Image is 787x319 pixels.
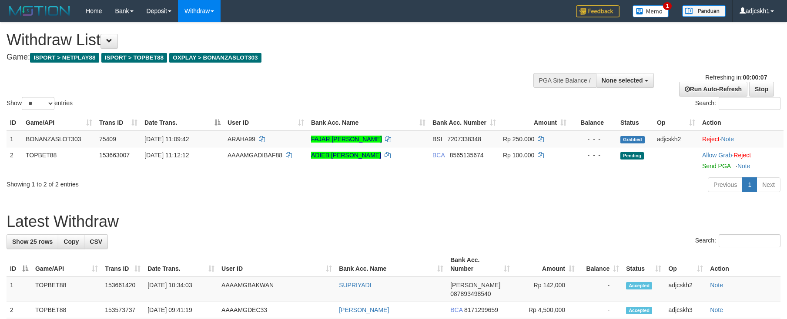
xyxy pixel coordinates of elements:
[7,4,73,17] img: MOTION_logo.png
[432,152,445,159] span: BCA
[665,252,707,277] th: Op: activate to sort column ascending
[464,306,498,313] span: Copy 8171299659 to clipboard
[578,302,623,318] td: -
[22,97,54,110] select: Showentries
[653,115,699,131] th: Op: activate to sort column ascending
[626,307,652,314] span: Accepted
[7,31,516,49] h1: Withdraw List
[311,136,382,143] a: FAJAR [PERSON_NAME]
[84,234,108,249] a: CSV
[101,252,144,277] th: Trans ID: activate to sort column ascending
[710,282,723,289] a: Note
[620,136,645,143] span: Grabbed
[218,252,335,277] th: User ID: activate to sort column ascending
[699,131,784,147] td: ·
[144,302,218,318] td: [DATE] 09:41:19
[447,252,513,277] th: Bank Acc. Number: activate to sort column ascending
[503,152,534,159] span: Rp 100.000
[665,302,707,318] td: adjcskh3
[311,152,381,159] a: ADIEB [PERSON_NAME]
[620,152,644,159] span: Pending
[570,115,617,131] th: Balance
[32,302,101,318] td: TOPBET88
[742,177,757,192] a: 1
[699,115,784,131] th: Action
[169,53,261,63] span: OXPLAY > BONANZASLOT303
[573,135,613,143] div: - - -
[144,252,218,277] th: Date Trans.: activate to sort column ascending
[450,282,500,289] span: [PERSON_NAME]
[617,115,653,131] th: Status
[450,152,484,159] span: Copy 8565135674 to clipboard
[228,136,255,143] span: ARAHA99
[576,5,620,17] img: Feedback.jpg
[513,302,578,318] td: Rp 4,500,000
[7,147,22,174] td: 2
[101,302,144,318] td: 153573737
[721,136,734,143] a: Note
[679,82,747,96] a: Run Auto-Refresh
[682,5,726,17] img: panduan.png
[7,176,321,189] div: Showing 1 to 2 of 2 entries
[224,115,308,131] th: User ID: activate to sort column ascending
[7,252,32,277] th: ID: activate to sort column descending
[218,277,335,302] td: AAAAMGBAKWAN
[22,131,96,147] td: BONANZASLOT303
[144,152,189,159] span: [DATE] 11:12:12
[144,277,218,302] td: [DATE] 10:34:03
[228,152,282,159] span: AAAAMGADIBAF88
[335,252,447,277] th: Bank Acc. Name: activate to sort column ascending
[719,234,780,247] input: Search:
[96,115,141,131] th: Trans ID: activate to sort column ascending
[308,115,429,131] th: Bank Acc. Name: activate to sort column ascending
[708,177,743,192] a: Previous
[702,152,733,159] span: ·
[653,131,699,147] td: adjcskh2
[141,115,224,131] th: Date Trans.: activate to sort column descending
[733,152,751,159] a: Reject
[533,73,596,88] div: PGA Site Balance /
[702,152,732,159] a: Allow Grab
[707,252,780,277] th: Action
[339,282,371,289] a: SUPRIYADI
[7,53,516,62] h4: Game:
[749,82,774,96] a: Stop
[757,177,780,192] a: Next
[101,53,167,63] span: ISPORT > TOPBET88
[623,252,665,277] th: Status: activate to sort column ascending
[663,2,672,10] span: 1
[695,97,780,110] label: Search:
[737,163,750,169] a: Note
[22,115,96,131] th: Game/API: activate to sort column ascending
[22,147,96,174] td: TOPBET88
[432,136,442,143] span: BSI
[702,163,730,169] a: Send PGA
[513,277,578,302] td: Rp 142,000
[90,238,102,245] span: CSV
[7,234,58,249] a: Show 25 rows
[499,115,570,131] th: Amount: activate to sort column ascending
[7,97,73,110] label: Show entries
[99,152,130,159] span: 153663007
[665,277,707,302] td: adjcskh2
[699,147,784,174] td: ·
[218,302,335,318] td: AAAAMGDEC33
[695,234,780,247] label: Search:
[710,306,723,313] a: Note
[32,277,101,302] td: TOPBET88
[633,5,669,17] img: Button%20Memo.svg
[596,73,654,88] button: None selected
[144,136,189,143] span: [DATE] 11:09:42
[705,74,767,81] span: Refreshing in:
[578,277,623,302] td: -
[101,277,144,302] td: 153661420
[450,306,462,313] span: BCA
[719,97,780,110] input: Search:
[626,282,652,289] span: Accepted
[743,74,767,81] strong: 00:00:07
[578,252,623,277] th: Balance: activate to sort column ascending
[7,131,22,147] td: 1
[12,238,53,245] span: Show 25 rows
[30,53,99,63] span: ISPORT > NETPLAY88
[7,277,32,302] td: 1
